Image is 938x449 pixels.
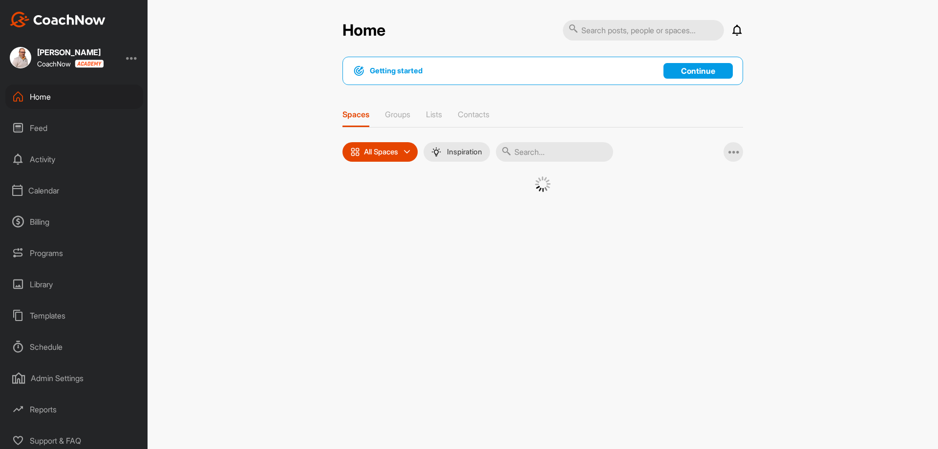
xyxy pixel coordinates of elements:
img: icon [350,147,360,157]
h1: Getting started [370,65,423,76]
img: CoachNow acadmey [75,60,104,68]
div: Reports [5,397,143,422]
p: All Spaces [364,148,398,156]
img: square_b51e5ba5d7a515d917fd852ccbc6f63e.jpg [10,47,31,68]
div: Feed [5,116,143,140]
div: Calendar [5,178,143,203]
p: Spaces [342,109,369,119]
p: Inspiration [447,148,482,156]
input: Search posts, people or spaces... [563,20,724,41]
div: CoachNow [37,60,104,68]
img: CoachNow [10,12,106,27]
div: Billing [5,210,143,234]
p: Groups [385,109,410,119]
div: Templates [5,303,143,328]
img: bullseye [353,65,365,77]
h2: Home [342,21,385,40]
div: Activity [5,147,143,171]
img: menuIcon [431,147,441,157]
div: [PERSON_NAME] [37,48,104,56]
div: Schedule [5,335,143,359]
input: Search... [496,142,613,162]
div: Programs [5,241,143,265]
a: Continue [663,63,733,79]
div: Library [5,272,143,297]
div: Admin Settings [5,366,143,390]
p: Lists [426,109,442,119]
p: Contacts [458,109,490,119]
img: G6gVgL6ErOh57ABN0eRmCEwV0I4iEi4d8EwaPGI0tHgoAbU4EAHFLEQAh+QQFCgALACwIAA4AGAASAAAEbHDJSesaOCdk+8xg... [535,176,551,192]
div: Home [5,85,143,109]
